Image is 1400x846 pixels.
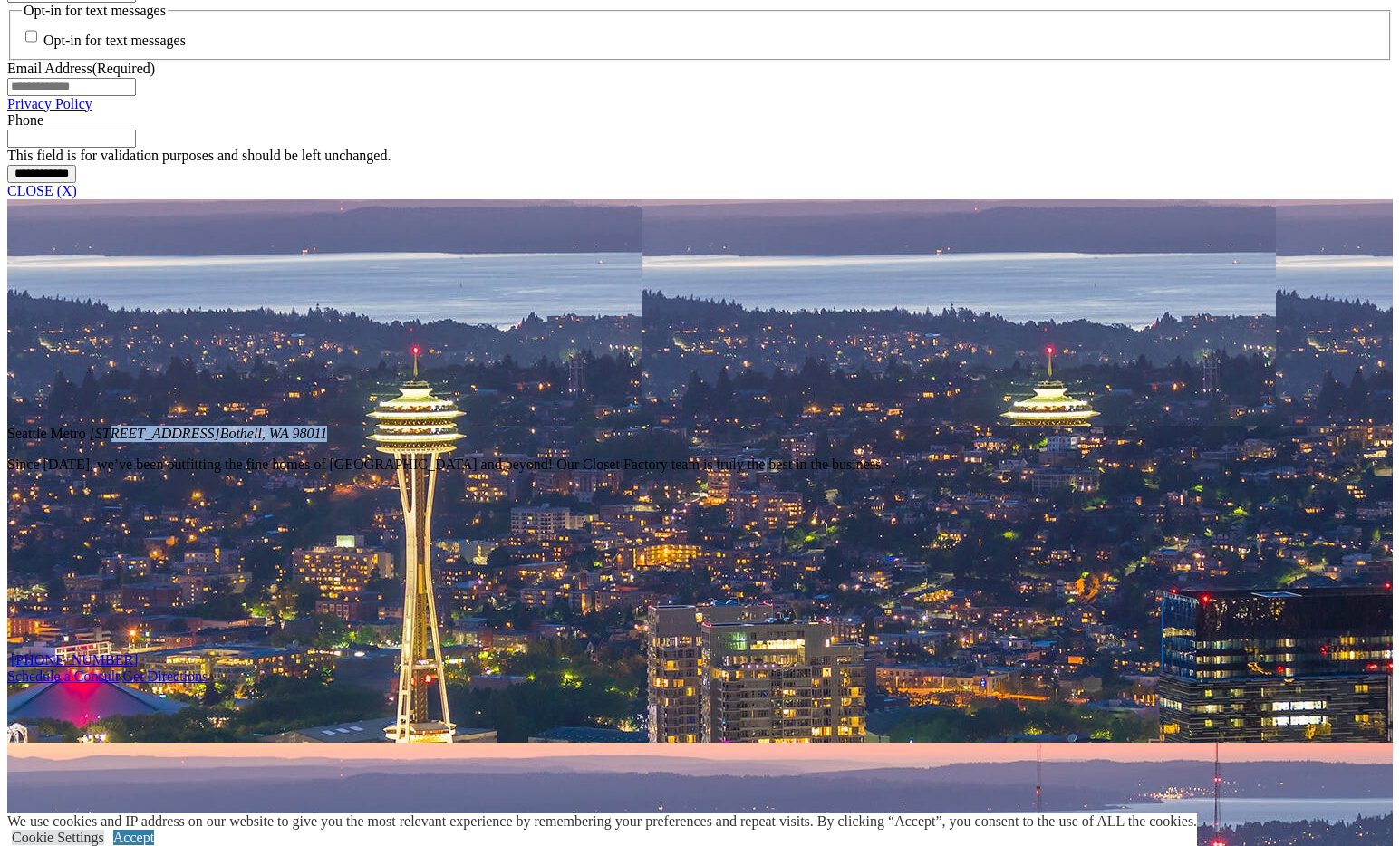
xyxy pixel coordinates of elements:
[123,668,208,684] a: Click Get Directions to get location on google map
[7,112,43,128] label: Phone
[7,148,1393,164] div: This field is for validation purposes and should be left unchanged.
[7,813,1197,830] div: We use cookies and IP address on our website to give you the most relevant experience by remember...
[7,668,120,684] a: Schedule a Consult
[7,96,92,111] a: Privacy Policy
[92,61,155,76] span: (Required)
[220,426,328,441] span: Bothell, WA 98011
[12,830,104,845] a: Cookie Settings
[11,652,138,668] a: [PHONE_NUMBER]
[113,830,154,845] a: Accept
[90,426,328,441] em: [STREET_ADDRESS]
[43,34,186,49] label: Opt-in for text messages
[7,61,155,76] label: Email Address
[7,183,77,198] a: CLOSE (X)
[22,3,168,19] legend: Opt-in for text messages
[7,426,86,441] span: Seattle Metro
[7,457,1393,473] p: Since [DATE], we’ve been outfitting the fine homes of [GEOGRAPHIC_DATA] and beyond! Our Closet Fa...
